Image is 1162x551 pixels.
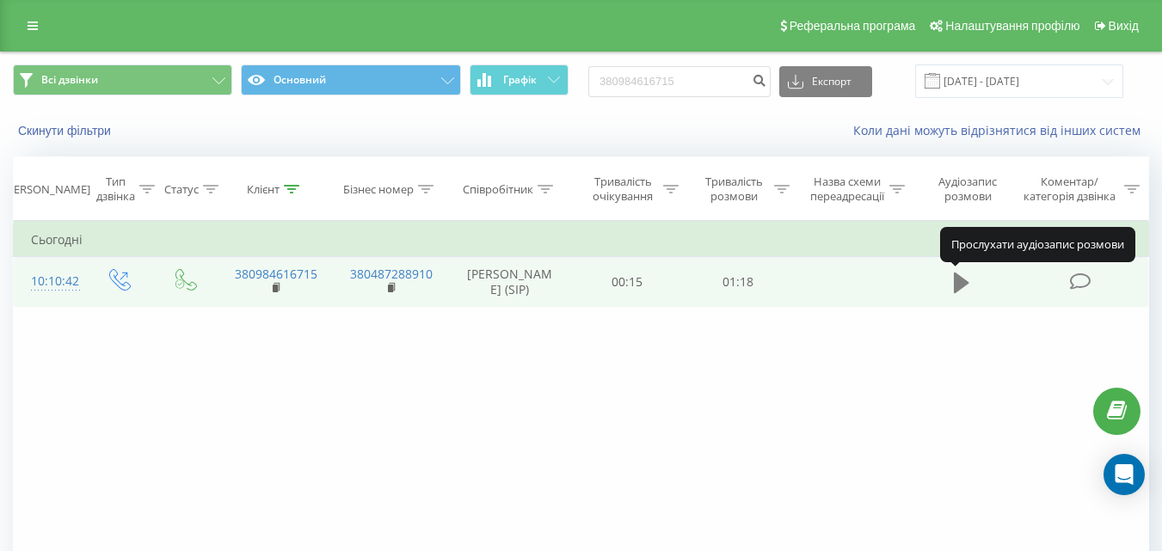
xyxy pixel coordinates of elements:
div: Співробітник [463,182,533,197]
span: Графік [503,74,537,86]
div: Аудіозапис розмови [925,174,1011,204]
a: 380984616715 [235,266,317,282]
div: Назва схеми переадресації [809,174,885,204]
div: Коментар/категорія дзвінка [1019,174,1120,204]
td: [PERSON_NAME] (SIP) [448,257,572,307]
div: 10:10:42 [31,265,67,298]
div: [PERSON_NAME] [3,182,90,197]
button: Основний [241,64,460,95]
td: Сьогодні [14,223,1149,257]
button: Всі дзвінки [13,64,232,95]
span: Всі дзвінки [41,73,98,87]
span: Налаштування профілю [945,19,1079,33]
div: Тривалість очікування [587,174,659,204]
div: Прослухати аудіозапис розмови [940,227,1135,261]
input: Пошук за номером [588,66,771,97]
div: Бізнес номер [343,182,414,197]
button: Експорт [779,66,872,97]
span: Вихід [1109,19,1139,33]
button: Графік [470,64,569,95]
a: Коли дані можуть відрізнятися вiд інших систем [853,122,1149,138]
span: Реферальна програма [790,19,916,33]
a: 380487288910 [350,266,433,282]
button: Скинути фільтри [13,123,120,138]
td: 00:15 [572,257,683,307]
div: Open Intercom Messenger [1104,454,1145,495]
div: Тривалість розмови [698,174,770,204]
div: Тип дзвінка [96,174,135,204]
div: Статус [164,182,199,197]
td: 01:18 [683,257,794,307]
div: Клієнт [247,182,280,197]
